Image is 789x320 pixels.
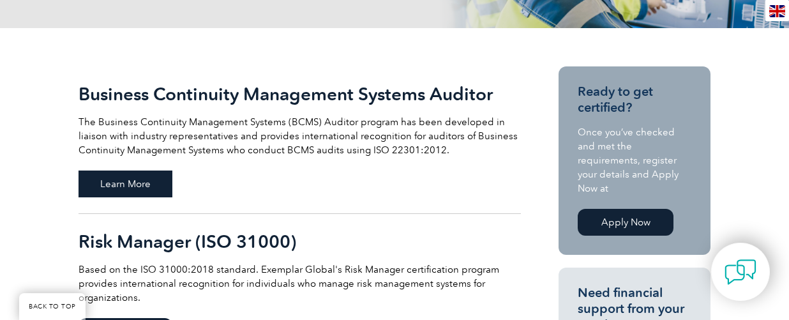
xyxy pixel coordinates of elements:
h2: Risk Manager (ISO 31000) [79,231,521,252]
a: Apply Now [578,209,673,236]
a: Business Continuity Management Systems Auditor The Business Continuity Management Systems (BCMS) ... [79,66,521,214]
h3: Ready to get certified? [578,84,691,116]
h2: Business Continuity Management Systems Auditor [79,84,521,104]
p: Once you’ve checked and met the requirements, register your details and Apply Now at [578,125,691,195]
p: The Business Continuity Management Systems (BCMS) Auditor program has been developed in liaison w... [79,115,521,157]
a: BACK TO TOP [19,293,86,320]
img: en [769,5,785,17]
p: Based on the ISO 31000:2018 standard. Exemplar Global's Risk Manager certification program provid... [79,263,521,305]
span: Learn More [79,171,172,197]
img: contact-chat.png [725,256,756,288]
